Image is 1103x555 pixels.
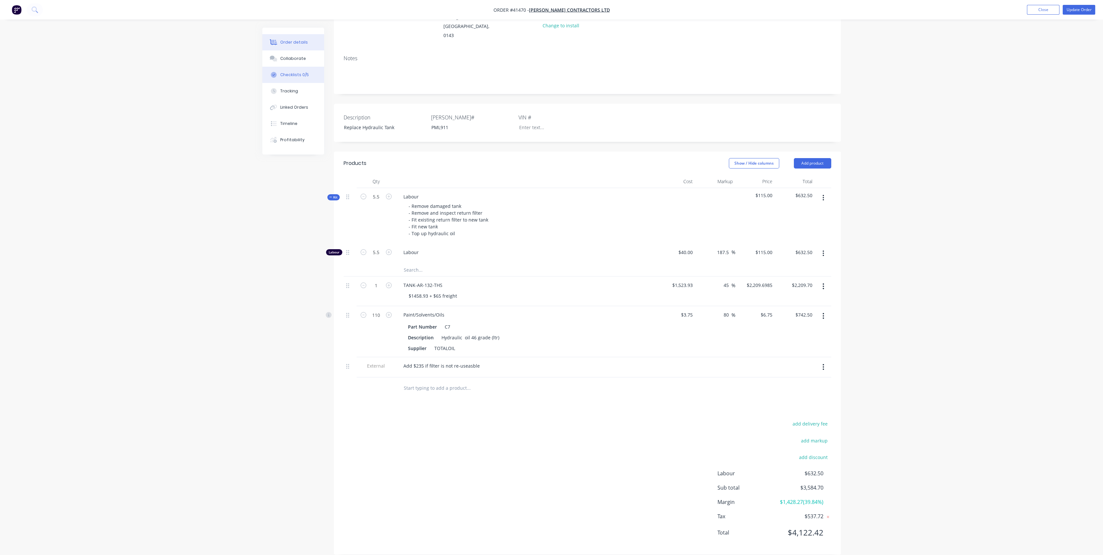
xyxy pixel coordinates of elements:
div: - Remove damaged tank - Remove and inspect return filter - Fit existing return filter to new tank... [403,201,493,238]
button: Profitability [262,132,324,148]
div: Part Number [405,322,440,332]
button: Tracking [262,83,324,99]
button: Close [1027,5,1059,15]
span: $1,428.27 ( 39.84 %) [775,498,823,506]
span: % [731,311,735,319]
div: Supplier [405,344,429,353]
span: $632.50 [775,469,823,477]
div: Timeline [280,121,297,127]
span: Tax [717,512,775,520]
div: Linked Orders [280,104,308,110]
button: add discount [796,453,831,462]
div: Markup [695,175,735,188]
div: PO Box 10124 Te MaiWhangarei, [GEOGRAPHIC_DATA], 0143 [438,3,503,40]
span: $4,122.42 [775,527,823,538]
span: Labour [403,249,653,256]
button: Collaborate [262,50,324,67]
div: Total [775,175,815,188]
span: Kit [329,195,338,200]
button: add delivery fee [789,419,831,428]
button: Update Order [1063,5,1095,15]
div: Order details [280,39,308,45]
div: Tracking [280,88,298,94]
label: VIN # [519,114,600,121]
label: [PERSON_NAME]# [431,114,512,121]
div: Description [405,333,436,342]
div: Labour [326,249,342,255]
div: Kit [327,194,340,200]
div: Price [735,175,775,188]
div: Products [344,159,366,167]
div: Labour [398,192,424,201]
span: Sub total [717,484,775,492]
button: Linked Orders [262,99,324,115]
span: $632.50 [778,192,812,199]
div: Paint/Solvents/Oils [398,310,450,319]
img: Factory [12,5,21,15]
div: Replace Hydraulic Tank [339,123,420,132]
div: Checklists 0/5 [280,72,309,78]
div: Whangarei, [GEOGRAPHIC_DATA], 0143 [443,13,497,40]
div: Add $235 if filter is not re-useasble [398,361,485,371]
div: TANK-AR-132-THS [398,280,448,290]
span: $537.72 [775,512,823,520]
div: PML911 [426,123,507,132]
span: Total [717,529,775,536]
button: Show / Hide columns [729,158,779,169]
span: Labour [717,469,775,477]
div: TOTALOIL [432,344,458,353]
input: Start typing to add a product... [403,381,533,394]
div: Profitability [280,137,305,143]
span: % [731,282,735,289]
button: add markup [798,436,831,445]
span: $115.00 [738,192,773,199]
div: Qty [357,175,396,188]
div: C7 [442,322,453,332]
span: $3,584.70 [775,484,823,492]
button: Add product [794,158,831,169]
button: Timeline [262,115,324,132]
div: Cost [656,175,696,188]
span: Margin [717,498,775,506]
label: Description [344,114,425,121]
div: $1458.93 + $65 freight [403,291,462,301]
button: Checklists 0/5 [262,67,324,83]
a: [PERSON_NAME] Contractors Ltd [529,7,610,13]
span: External [359,362,393,369]
div: Notes [344,55,831,61]
button: Change to install [539,21,583,30]
span: Order #41470 - [493,7,529,13]
span: % [731,249,735,256]
input: Search... [403,263,533,276]
button: Order details [262,34,324,50]
div: Collaborate [280,56,306,61]
div: Hydraulic oil 46 grade (ltr) [439,333,502,342]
